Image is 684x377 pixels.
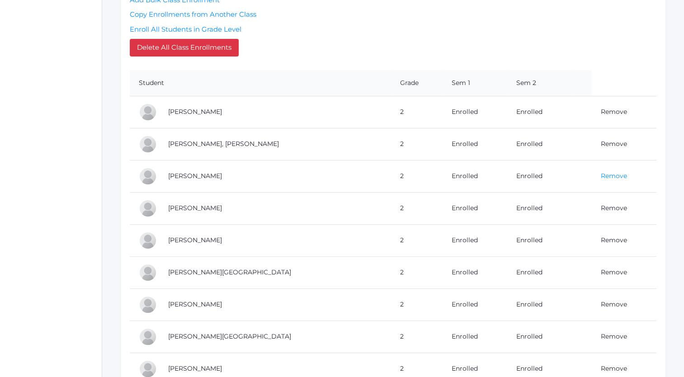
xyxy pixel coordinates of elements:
[452,204,478,212] a: Enrolled
[391,192,443,224] td: 2
[391,70,443,96] th: Grade
[168,364,222,372] a: [PERSON_NAME]
[391,224,443,256] td: 2
[516,204,542,212] a: Enrolled
[139,135,157,153] div: Sullivan Clyne
[443,70,507,96] th: Sem 1
[601,140,627,148] a: Remove
[130,39,239,57] a: Delete All Class Enrollments
[130,25,241,33] a: Enroll All Students in Grade Level
[516,236,542,244] a: Enrolled
[139,167,157,185] div: CJ Glendening
[452,364,478,372] a: Enrolled
[452,236,478,244] a: Enrolled
[139,328,157,346] div: Adelaide Stephens
[516,332,542,340] a: Enrolled
[130,70,391,96] th: Student
[168,268,291,276] a: [PERSON_NAME][GEOGRAPHIC_DATA]
[601,332,627,340] a: Remove
[391,128,443,160] td: 2
[601,108,627,116] a: Remove
[516,172,542,180] a: Enrolled
[168,140,279,148] a: [PERSON_NAME], [PERSON_NAME]
[139,296,157,314] div: Greyson Reed
[168,172,222,180] a: [PERSON_NAME]
[168,332,291,340] a: [PERSON_NAME][GEOGRAPHIC_DATA]
[391,320,443,353] td: 2
[452,140,478,148] a: Enrolled
[452,172,478,180] a: Enrolled
[391,288,443,320] td: 2
[391,256,443,288] td: 2
[516,268,542,276] a: Enrolled
[601,364,627,372] a: Remove
[516,300,542,308] a: Enrolled
[130,10,256,19] a: Copy Enrollments from Another Class
[452,108,478,116] a: Enrolled
[452,300,478,308] a: Enrolled
[601,268,627,276] a: Remove
[516,364,542,372] a: Enrolled
[139,264,157,282] div: Kenton Nunez
[168,300,222,308] a: [PERSON_NAME]
[139,103,157,121] div: Graham Bassett
[452,268,478,276] a: Enrolled
[601,172,627,180] a: Remove
[452,332,478,340] a: Enrolled
[601,236,627,244] a: Remove
[516,108,542,116] a: Enrolled
[516,140,542,148] a: Enrolled
[391,96,443,128] td: 2
[391,160,443,192] td: 2
[601,300,627,308] a: Remove
[507,70,572,96] th: Sem 2
[139,199,157,217] div: Macy Hardisty
[601,204,627,212] a: Remove
[168,204,222,212] a: [PERSON_NAME]
[168,236,222,244] a: [PERSON_NAME]
[139,231,157,250] div: Jacob Hjelm
[168,108,222,116] a: [PERSON_NAME]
